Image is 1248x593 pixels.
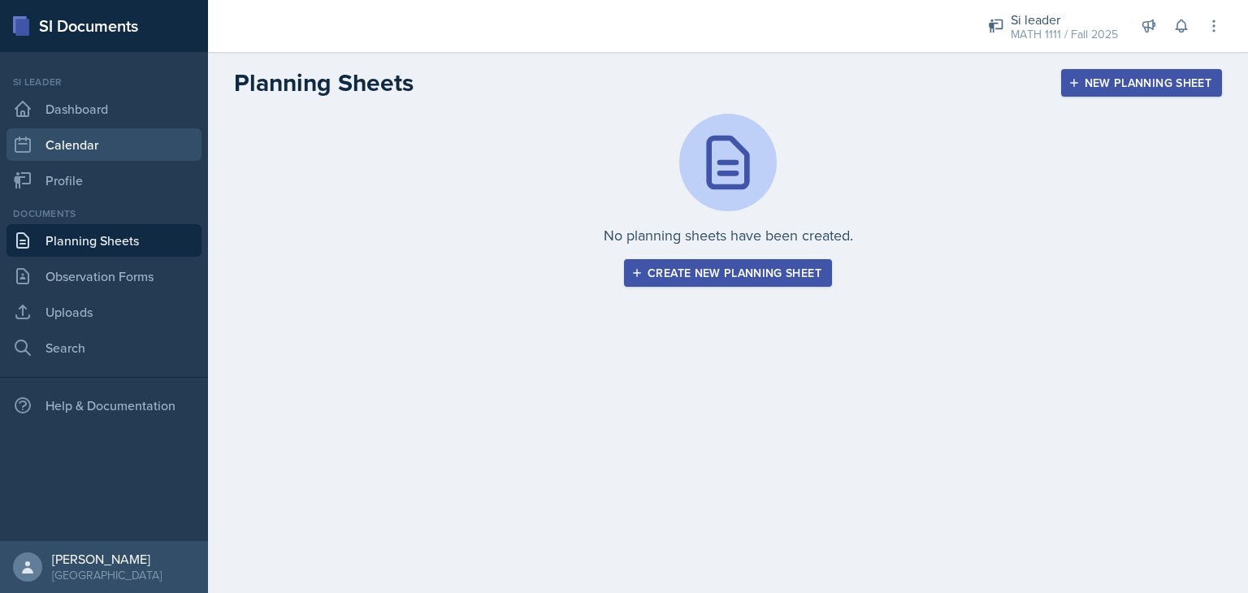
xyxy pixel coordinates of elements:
[6,75,201,89] div: Si leader
[1072,76,1211,89] div: New Planning Sheet
[6,260,201,292] a: Observation Forms
[1011,26,1118,43] div: MATH 1111 / Fall 2025
[604,224,853,246] p: No planning sheets have been created.
[6,389,201,422] div: Help & Documentation
[624,259,832,287] button: Create new planning sheet
[635,266,821,279] div: Create new planning sheet
[6,296,201,328] a: Uploads
[6,164,201,197] a: Profile
[1011,10,1118,29] div: Si leader
[1061,69,1222,97] button: New Planning Sheet
[52,567,162,583] div: [GEOGRAPHIC_DATA]
[234,68,414,97] h2: Planning Sheets
[6,331,201,364] a: Search
[6,128,201,161] a: Calendar
[6,224,201,257] a: Planning Sheets
[52,551,162,567] div: [PERSON_NAME]
[6,206,201,221] div: Documents
[6,93,201,125] a: Dashboard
